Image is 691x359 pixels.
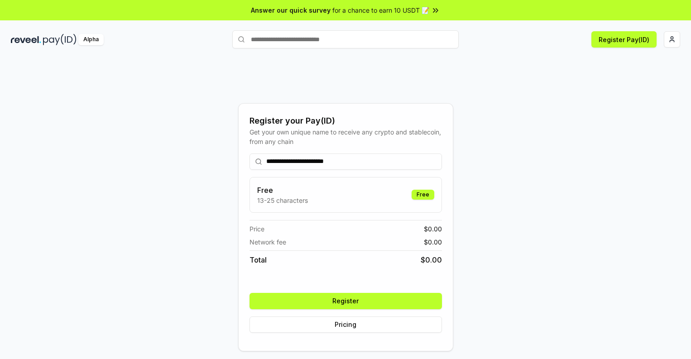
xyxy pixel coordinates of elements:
[250,316,442,333] button: Pricing
[591,31,657,48] button: Register Pay(ID)
[43,34,77,45] img: pay_id
[421,254,442,265] span: $ 0.00
[11,34,41,45] img: reveel_dark
[251,5,331,15] span: Answer our quick survey
[250,224,264,234] span: Price
[424,224,442,234] span: $ 0.00
[250,237,286,247] span: Network fee
[332,5,429,15] span: for a chance to earn 10 USDT 📝
[412,190,434,200] div: Free
[250,127,442,146] div: Get your own unique name to receive any crypto and stablecoin, from any chain
[250,293,442,309] button: Register
[78,34,104,45] div: Alpha
[257,185,308,196] h3: Free
[424,237,442,247] span: $ 0.00
[250,115,442,127] div: Register your Pay(ID)
[250,254,267,265] span: Total
[257,196,308,205] p: 13-25 characters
